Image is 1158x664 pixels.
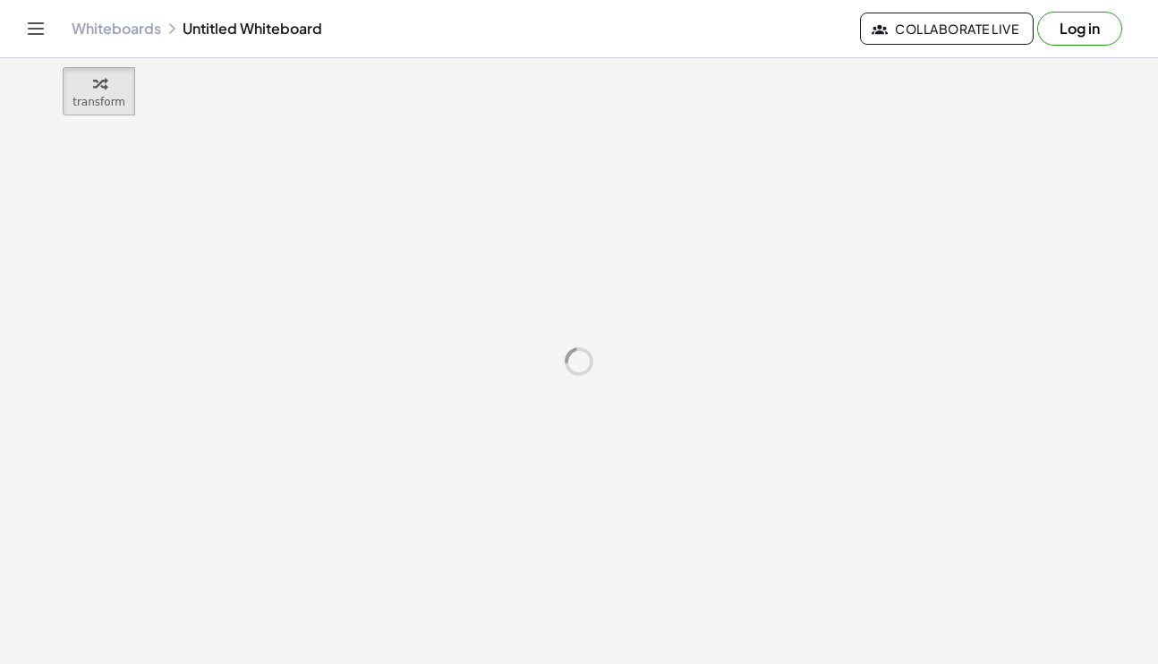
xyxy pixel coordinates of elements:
[860,13,1034,45] button: Collaborate Live
[21,14,50,43] button: Toggle navigation
[63,67,135,115] button: transform
[72,96,125,108] span: transform
[875,21,1018,37] span: Collaborate Live
[72,20,161,38] a: Whiteboards
[1037,12,1122,46] button: Log in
